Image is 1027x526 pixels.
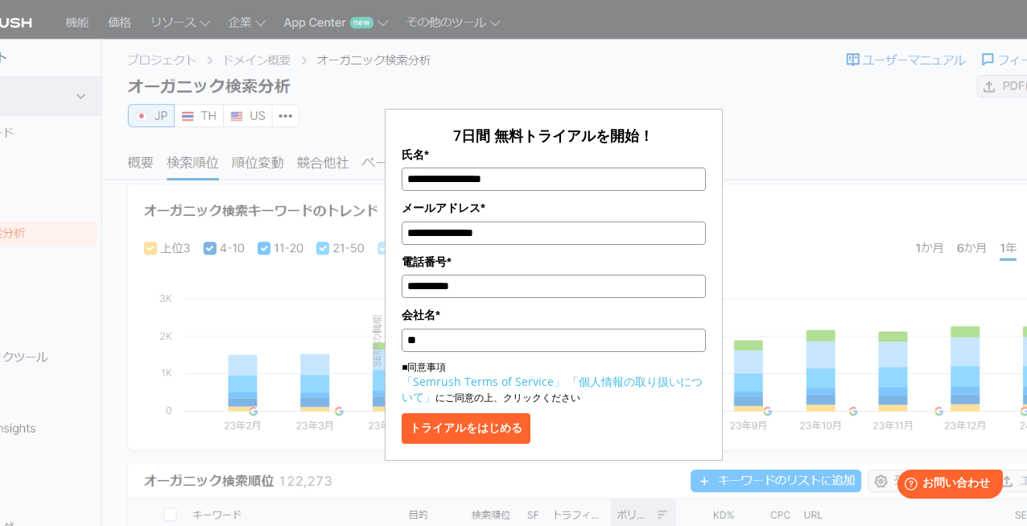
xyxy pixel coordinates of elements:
label: 電話番号* [402,253,706,271]
a: 「個人情報の取り扱いについて」 [402,374,703,404]
p: ■同意事項 にご同意の上、クリックください [402,360,706,405]
iframe: Help widget launcher [884,463,1009,508]
a: 「Semrush Terms of Service」 [402,374,565,389]
span: 7日間 無料トライアルを開始！ [453,126,654,145]
button: トライアルをはじめる [402,413,530,444]
label: メールアドレス* [402,199,706,217]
